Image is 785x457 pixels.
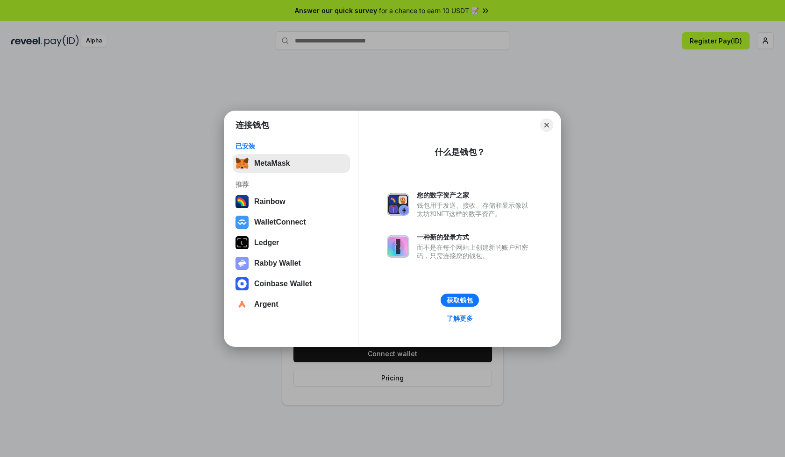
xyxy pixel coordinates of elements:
[540,119,553,132] button: Close
[233,154,350,173] button: MetaMask
[235,277,249,290] img: svg+xml,%3Csvg%20width%3D%2228%22%20height%3D%2228%22%20viewBox%3D%220%200%2028%2028%22%20fill%3D...
[417,191,533,199] div: 您的数字资产之家
[235,257,249,270] img: svg+xml,%3Csvg%20xmlns%3D%22http%3A%2F%2Fwww.w3.org%2F2000%2Fsvg%22%20fill%3D%22none%22%20viewBox...
[254,218,306,226] div: WalletConnect
[447,296,473,304] div: 获取钱包
[254,280,312,288] div: Coinbase Wallet
[235,195,249,208] img: svg+xml,%3Csvg%20width%3D%22120%22%20height%3D%22120%22%20viewBox%3D%220%200%20120%20120%22%20fil...
[387,193,409,216] img: svg+xml,%3Csvg%20xmlns%3D%22http%3A%2F%2Fwww.w3.org%2F2000%2Fsvg%22%20fill%3D%22none%22%20viewBox...
[417,201,533,218] div: 钱包用于发送、接收、存储和显示像以太坊和NFT这样的数字资产。
[435,147,485,158] div: 什么是钱包？
[233,274,350,293] button: Coinbase Wallet
[417,243,533,260] div: 而不是在每个网站上创建新的账户和密码，只需连接您的钱包。
[235,216,249,229] img: svg+xml,%3Csvg%20width%3D%2228%22%20height%3D%2228%22%20viewBox%3D%220%200%2028%2028%22%20fill%3D...
[235,180,347,189] div: 推荐
[233,295,350,314] button: Argent
[235,236,249,249] img: svg+xml,%3Csvg%20xmlns%3D%22http%3A%2F%2Fwww.w3.org%2F2000%2Fsvg%22%20width%3D%2228%22%20height%3...
[235,142,347,150] div: 已安装
[441,312,478,324] a: 了解更多
[441,294,479,307] button: 获取钱包
[235,298,249,311] img: svg+xml,%3Csvg%20width%3D%2228%22%20height%3D%2228%22%20viewBox%3D%220%200%2028%2028%22%20fill%3D...
[254,259,301,267] div: Rabby Wallet
[233,213,350,232] button: WalletConnect
[254,197,285,206] div: Rainbow
[233,192,350,211] button: Rainbow
[254,300,278,309] div: Argent
[387,235,409,258] img: svg+xml,%3Csvg%20xmlns%3D%22http%3A%2F%2Fwww.w3.org%2F2000%2Fsvg%22%20fill%3D%22none%22%20viewBox...
[417,233,533,241] div: 一种新的登录方式
[233,233,350,252] button: Ledger
[447,314,473,323] div: 了解更多
[254,159,290,168] div: MetaMask
[254,239,279,247] div: Ledger
[233,254,350,273] button: Rabby Wallet
[235,157,249,170] img: svg+xml,%3Csvg%20fill%3D%22none%22%20height%3D%2233%22%20viewBox%3D%220%200%2035%2033%22%20width%...
[235,120,269,131] h1: 连接钱包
